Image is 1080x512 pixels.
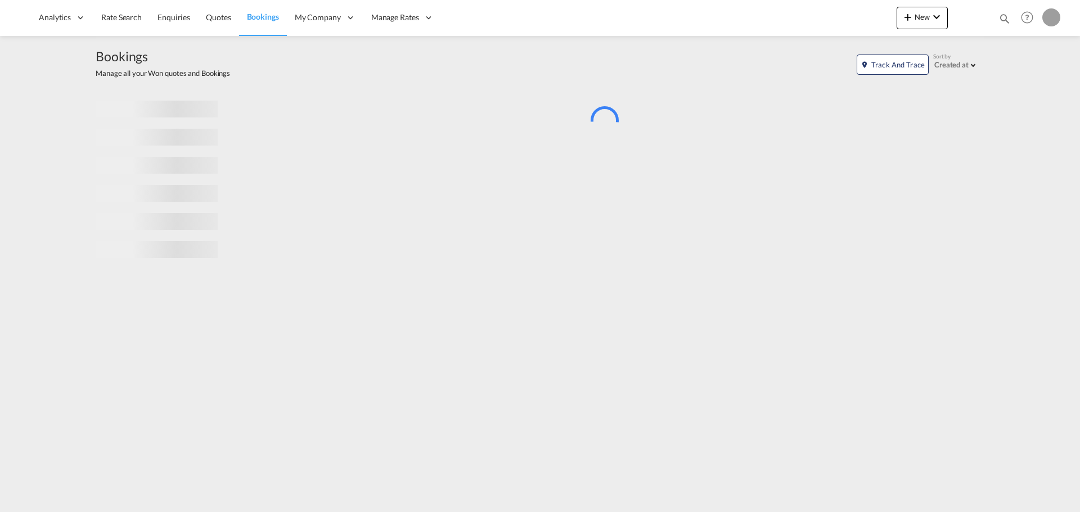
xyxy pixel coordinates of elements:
span: Analytics [39,12,71,23]
button: icon-map-markerTrack and Trace [857,55,929,75]
span: Manage all your Won quotes and Bookings [96,68,230,78]
div: Created at [934,60,969,69]
md-icon: icon-chevron-down [930,10,943,24]
div: icon-magnify [998,12,1011,29]
button: icon-plus 400-fgNewicon-chevron-down [897,7,948,29]
span: Quotes [206,12,231,22]
span: Sort by [933,52,951,60]
md-icon: icon-map-marker [861,61,868,69]
md-icon: icon-plus 400-fg [901,10,915,24]
span: New [901,12,943,21]
div: Help [1018,8,1042,28]
span: Bookings [96,47,230,65]
span: My Company [295,12,341,23]
span: Manage Rates [371,12,419,23]
span: Help [1018,8,1037,27]
span: Bookings [247,12,279,21]
span: Rate Search [101,12,142,22]
span: Enquiries [157,12,190,22]
md-icon: icon-magnify [998,12,1011,25]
